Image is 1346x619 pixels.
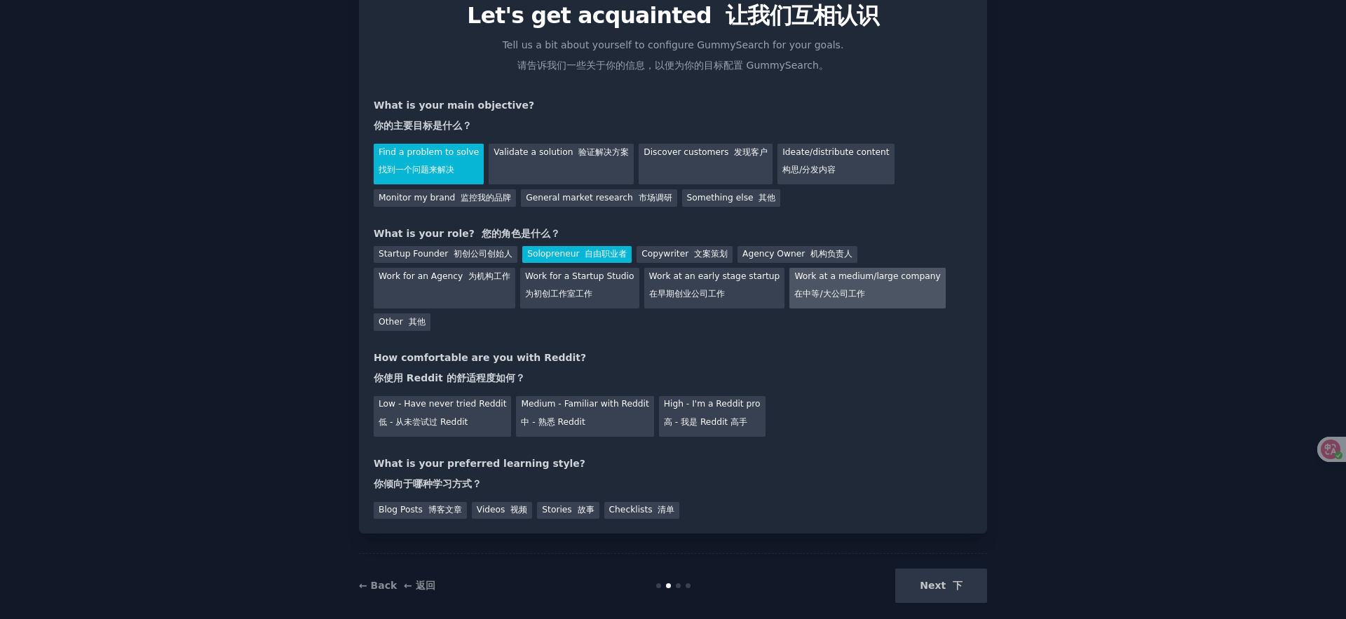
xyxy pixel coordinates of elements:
div: Low - Have never tried Reddit [374,396,511,437]
font: 你使用 Reddit 的舒适程度如何？ [374,372,525,383]
font: 文案策划 [694,249,728,259]
div: High - I'm a Reddit pro [659,396,766,437]
font: 故事 [578,505,594,515]
div: What is your preferred learning style? [374,456,972,497]
div: Validate a solution [489,144,634,184]
div: Checklists [604,502,680,519]
font: 为机构工作 [468,271,510,281]
div: Discover customers [639,144,773,184]
font: 发现客户 [734,147,768,157]
font: 中 - 熟悉 Reddit [521,417,585,427]
div: Startup Founder [374,246,517,264]
font: 其他 [759,193,775,203]
p: Let's get acquainted [374,4,972,28]
div: Blog Posts [374,502,467,519]
font: 博客文章 [428,505,462,515]
div: Ideate/distribute content [777,144,894,184]
div: Work at an early stage startup [644,268,785,308]
font: 在早期创业公司工作 [649,289,725,299]
font: ← 返回 [404,580,435,591]
div: Other [374,313,430,331]
div: Stories [537,502,599,519]
div: What is your role? [374,226,972,241]
div: Solopreneur [522,246,632,264]
div: Work at a medium/large company [789,268,945,308]
font: 其他 [409,317,426,327]
font: 你的主要目标是什么？ [374,120,472,131]
div: Work for a Startup Studio [520,268,639,308]
font: 让我们互相认识 [726,3,879,28]
font: 请告诉我们一些关于你的信息，以便为你的目标配置 GummySearch。 [517,60,829,71]
div: What is your main objective? [374,98,972,139]
font: 自由职业者 [585,249,627,259]
font: 在中等/大公司工作 [794,289,864,299]
font: 你倾向于哪种学习方式？ [374,478,482,489]
div: Agency Owner [737,246,857,264]
div: General market research [521,189,677,207]
div: Find a problem to solve [374,144,484,184]
div: Work for an Agency [374,268,515,308]
font: 验证解决方案 [578,147,629,157]
font: 您的角色是什么？ [482,228,560,239]
font: 监控我的品牌 [461,193,511,203]
div: Videos [472,502,533,519]
font: 构思/分发内容 [782,165,836,175]
div: Something else [682,189,781,207]
font: 清单 [658,505,674,515]
div: How comfortable are you with Reddit? [374,351,972,391]
font: 为初创工作室工作 [525,289,592,299]
font: 视频 [510,505,527,515]
a: ← Back ← 返回 [359,580,435,591]
div: Copywriter [637,246,733,264]
div: Medium - Familiar with Reddit [516,396,653,437]
font: 高 - 我是 Reddit 高手 [664,417,747,427]
font: 机构负责人 [810,249,852,259]
font: 市场调研 [639,193,672,203]
font: 找到一个问题来解决 [379,165,454,175]
div: Monitor my brand [374,189,516,207]
font: 初创公司创始人 [454,249,512,259]
p: Tell us a bit about yourself to configure GummySearch for your goals. [496,38,850,79]
font: 低 - 从未尝试过 Reddit [379,417,468,427]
